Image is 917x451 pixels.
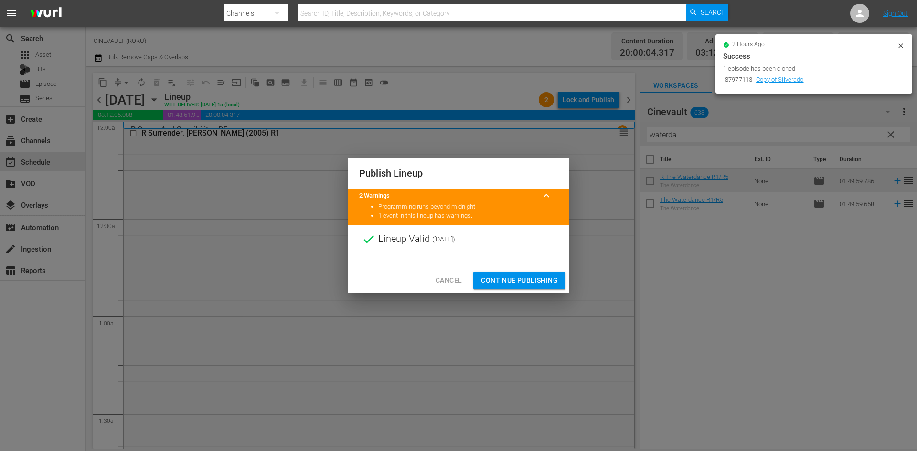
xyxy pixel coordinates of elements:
span: keyboard_arrow_up [541,190,552,201]
span: menu [6,8,17,19]
div: Lineup Valid [348,225,569,253]
span: 2 hours ago [732,41,765,49]
span: Continue Publishing [481,274,558,286]
title: 2 Warnings [359,191,535,200]
span: Cancel [436,274,462,286]
span: Search [701,4,726,21]
img: ans4CAIJ8jUAAAAAAAAAAAAAAAAAAAAAAAAgQb4GAAAAAAAAAAAAAAAAAAAAAAAAJMjXAAAAAAAAAAAAAAAAAAAAAAAAgAT5G... [23,2,69,25]
a: Sign Out [883,10,908,17]
li: Programming runs beyond midnight [378,202,558,211]
div: Success [723,51,905,62]
button: keyboard_arrow_up [535,184,558,207]
span: ( [DATE] ) [432,232,455,246]
li: 1 event in this lineup has warnings. [378,211,558,220]
button: Continue Publishing [473,272,565,289]
a: Copy of Silverado [756,76,803,83]
td: 87977113 [723,73,754,86]
h2: Publish Lineup [359,166,558,181]
div: 1 episode has been cloned [723,64,895,73]
button: Cancel [428,272,469,289]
